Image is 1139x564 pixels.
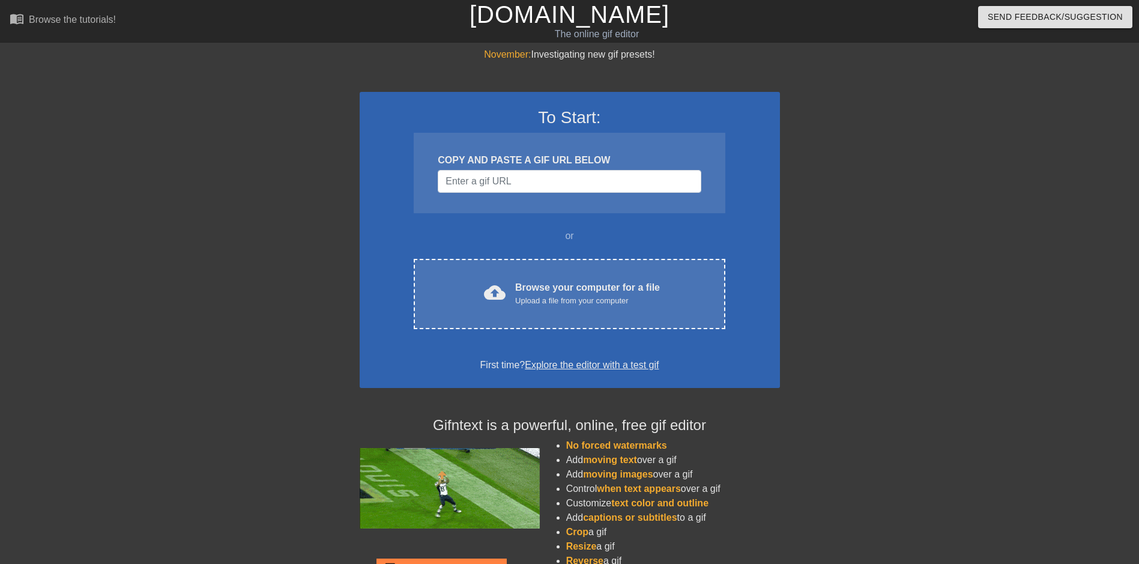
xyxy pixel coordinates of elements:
[566,496,780,511] li: Customize
[515,280,660,307] div: Browse your computer for a file
[10,11,24,26] span: menu_book
[583,469,653,479] span: moving images
[597,484,681,494] span: when text appears
[391,229,749,243] div: or
[583,455,637,465] span: moving text
[525,360,659,370] a: Explore the editor with a test gif
[484,282,506,303] span: cloud_upload
[978,6,1132,28] button: Send Feedback/Suggestion
[484,49,531,59] span: November:
[566,539,780,554] li: a gif
[360,417,780,434] h4: Gifntext is a powerful, online, free gif editor
[988,10,1123,25] span: Send Feedback/Suggestion
[438,170,701,193] input: Username
[566,527,588,537] span: Crop
[566,482,780,496] li: Control over a gif
[583,512,677,523] span: captions or subtitles
[566,453,780,467] li: Add over a gif
[438,153,701,168] div: COPY AND PASTE A GIF URL BELOW
[375,358,764,372] div: First time?
[360,47,780,62] div: Investigating new gif presets!
[375,108,764,128] h3: To Start:
[29,14,116,25] div: Browse the tutorials!
[566,541,597,551] span: Resize
[470,1,669,28] a: [DOMAIN_NAME]
[566,525,780,539] li: a gif
[10,11,116,30] a: Browse the tutorials!
[515,295,660,307] div: Upload a file from your computer
[611,498,708,508] span: text color and outline
[566,511,780,525] li: Add to a gif
[360,448,540,529] img: football_small.gif
[566,467,780,482] li: Add over a gif
[385,27,808,41] div: The online gif editor
[566,440,667,450] span: No forced watermarks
